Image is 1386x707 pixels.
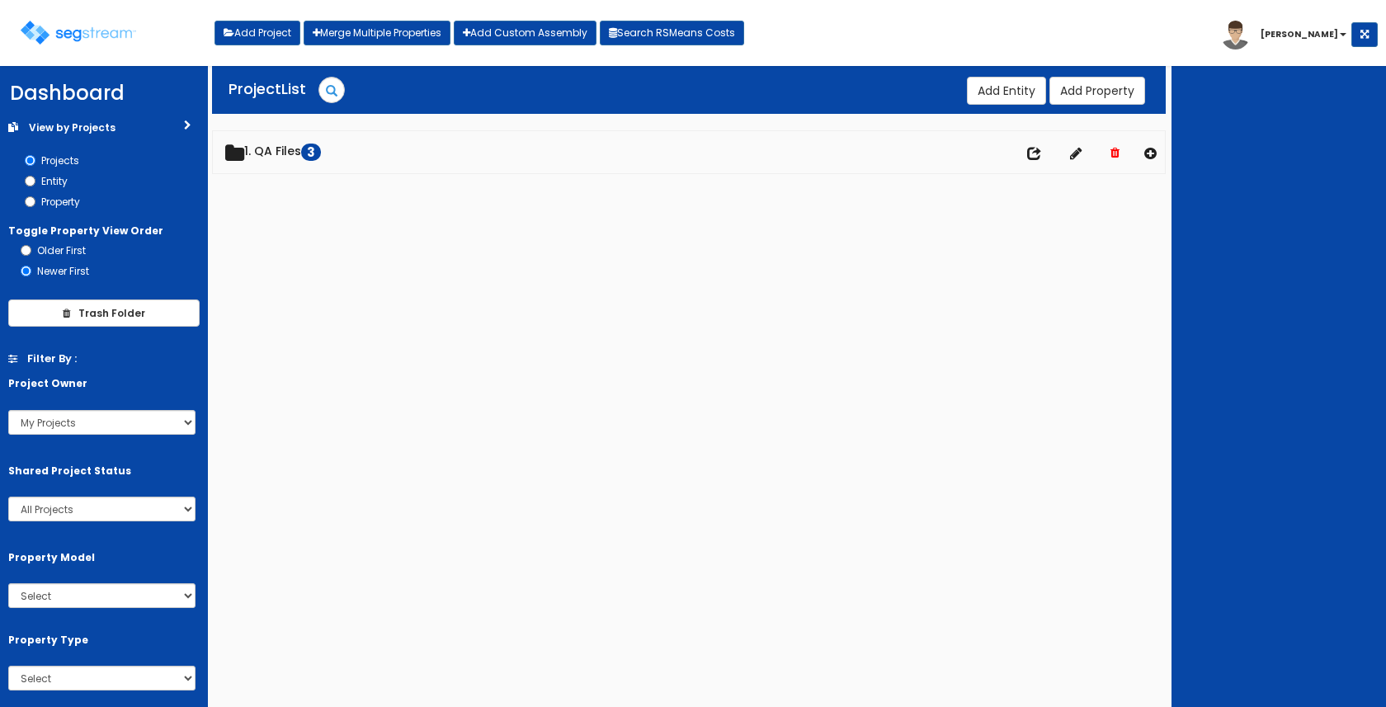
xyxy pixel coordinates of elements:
[319,78,370,106] input: search project, entity, property
[21,21,136,45] img: logo.png
[25,176,35,186] input: Entity
[301,144,321,161] span: 3
[1261,28,1338,40] b: [PERSON_NAME]
[214,21,300,45] button: Add Project
[37,265,89,278] small: Newer First
[41,196,80,209] small: Property
[29,120,144,134] div: View by Projects
[25,155,35,166] input: Projects
[213,131,1165,173] a: 1. QA Files3
[600,21,744,45] button: Search RSMeans Costs
[10,82,208,104] h3: Dashboard
[967,77,1046,105] button: Add Entity
[41,154,79,167] small: Projects
[8,224,163,238] label: Toggle Property View Order
[41,175,68,188] small: Entity
[1221,21,1250,49] img: avatar.png
[8,299,200,327] a: Trash Folder
[8,376,87,390] label: Project Owner
[1049,77,1145,105] button: Add Property
[25,196,35,207] input: Property
[229,81,1157,97] h4: List
[1027,146,1041,163] a: Share QA Files
[8,550,95,564] label: Property Model
[454,21,596,45] a: Add Custom Assembly
[21,245,31,256] input: Older First
[21,266,31,276] input: Newer First
[8,464,131,478] label: Shared Project Status
[37,244,86,257] small: Older First
[304,21,450,45] button: Merge Multiple Properties
[8,633,88,647] label: Property Type
[229,78,281,99] span: Project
